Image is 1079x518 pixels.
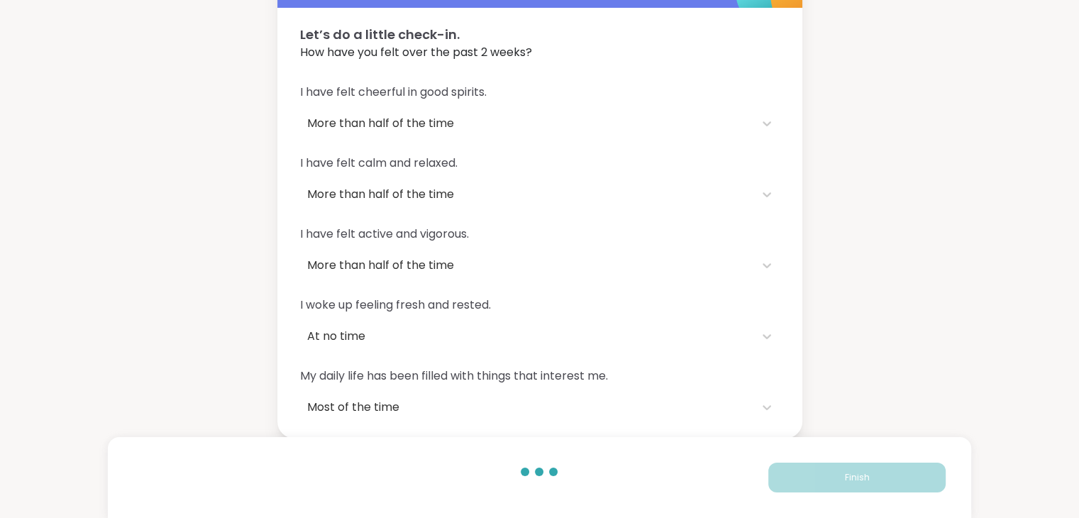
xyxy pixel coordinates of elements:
span: I have felt active and vigorous. [300,226,780,243]
div: More than half of the time [307,186,747,203]
span: Let’s do a little check-in. [300,25,780,44]
span: I have felt cheerful in good spirits. [300,84,780,101]
div: At no time [307,328,747,345]
div: More than half of the time [307,257,747,274]
div: Most of the time [307,399,747,416]
span: I have felt calm and relaxed. [300,155,780,172]
span: Finish [844,471,869,484]
button: Finish [768,463,946,492]
span: My daily life has been filled with things that interest me. [300,368,780,385]
span: I woke up feeling fresh and rested. [300,297,780,314]
span: How have you felt over the past 2 weeks? [300,44,780,61]
div: More than half of the time [307,115,747,132]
